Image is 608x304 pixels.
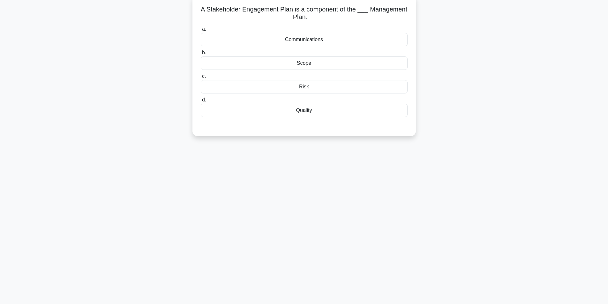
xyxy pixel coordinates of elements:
div: Communications [201,33,408,46]
span: c. [202,73,206,79]
span: b. [202,50,206,55]
div: Risk [201,80,408,93]
div: Quality [201,104,408,117]
span: a. [202,26,206,32]
h5: A Stakeholder Engagement Plan is a component of the ___ Management Plan. [200,5,408,21]
div: Scope [201,56,408,70]
span: d. [202,97,206,102]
